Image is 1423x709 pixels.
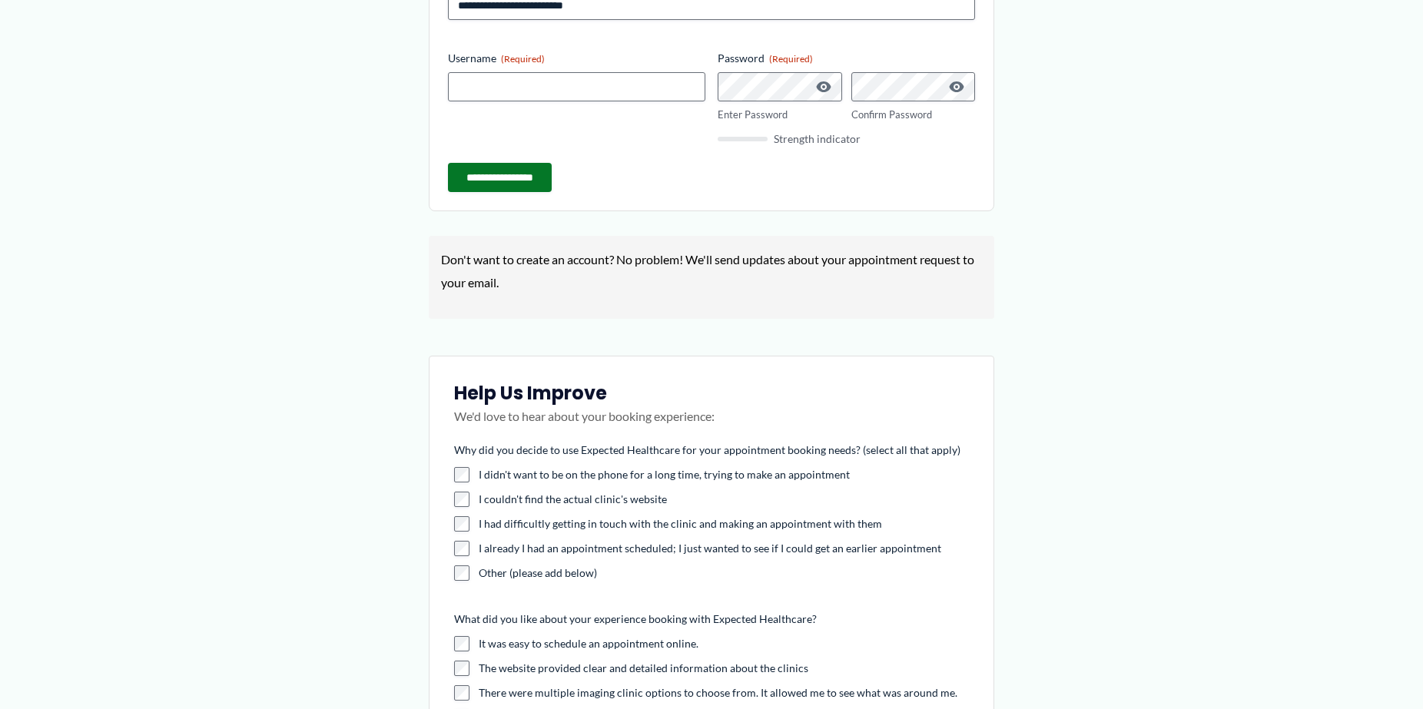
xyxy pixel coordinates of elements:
[501,53,545,65] span: (Required)
[454,611,817,627] legend: What did you like about your experience booking with Expected Healthcare?
[851,108,976,122] label: Confirm Password
[814,78,833,96] button: Show Password
[479,492,969,507] label: I couldn't find the actual clinic's website
[718,51,813,66] legend: Password
[947,78,966,96] button: Show Password
[718,134,975,144] div: Strength indicator
[441,248,982,293] p: Don't want to create an account? No problem! We'll send updates about your appointment request to...
[479,541,969,556] label: I already I had an appointment scheduled; I just wanted to see if I could get an earlier appointment
[479,565,969,581] label: Other (please add below)
[448,51,705,66] label: Username
[454,381,969,405] h3: Help Us Improve
[479,636,969,651] label: It was easy to schedule an appointment online.
[718,108,842,122] label: Enter Password
[769,53,813,65] span: (Required)
[479,516,969,532] label: I had difficultly getting in touch with the clinic and making an appointment with them
[454,442,960,458] legend: Why did you decide to use Expected Healthcare for your appointment booking needs? (select all tha...
[479,467,969,482] label: I didn't want to be on the phone for a long time, trying to make an appointment
[454,405,969,443] p: We'd love to hear about your booking experience:
[479,685,969,701] label: There were multiple imaging clinic options to choose from. It allowed me to see what was around me.
[479,661,969,676] label: The website provided clear and detailed information about the clinics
